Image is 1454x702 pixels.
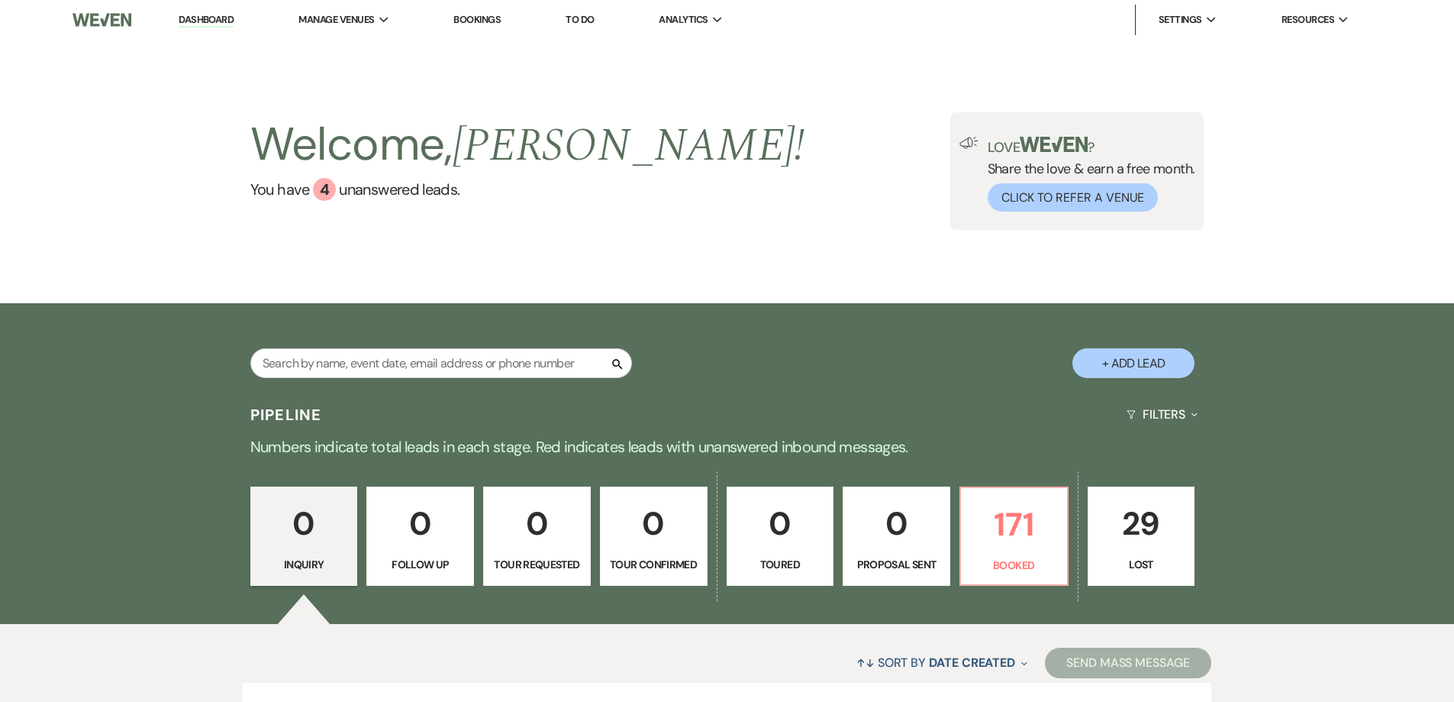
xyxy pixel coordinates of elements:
[978,137,1195,212] div: Share the love & earn a free month.
[250,112,805,178] h2: Welcome,
[566,13,594,26] a: To Do
[493,498,581,549] p: 0
[179,13,234,27] a: Dashboard
[250,178,805,201] a: You have 4 unanswered leads.
[1098,498,1185,549] p: 29
[600,487,708,586] a: 0Tour Confirmed
[737,498,824,549] p: 0
[959,487,1069,586] a: 171Booked
[853,498,940,549] p: 0
[250,487,358,586] a: 0Inquiry
[610,556,698,573] p: Tour Confirmed
[313,178,336,201] div: 4
[1072,348,1194,378] button: + Add Lead
[853,556,940,573] p: Proposal Sent
[929,655,1015,671] span: Date Created
[988,183,1158,212] button: Click to Refer a Venue
[1045,648,1211,678] button: Send Mass Message
[610,498,698,549] p: 0
[1282,12,1334,27] span: Resources
[1088,487,1195,586] a: 29Lost
[659,12,708,27] span: Analytics
[298,12,374,27] span: Manage Venues
[260,498,348,549] p: 0
[260,556,348,573] p: Inquiry
[250,404,322,425] h3: Pipeline
[376,556,464,573] p: Follow Up
[850,642,1033,683] button: Sort By Date Created
[843,487,950,586] a: 0Proposal Sent
[727,487,834,586] a: 0Toured
[970,557,1058,574] p: Booked
[453,13,501,26] a: Bookings
[988,137,1195,154] p: Love ?
[970,499,1058,550] p: 171
[366,487,474,586] a: 0Follow Up
[1098,556,1185,573] p: Lost
[493,556,581,573] p: Tour Requested
[250,348,632,378] input: Search by name, event date, email address or phone number
[453,111,805,181] span: [PERSON_NAME] !
[1159,12,1202,27] span: Settings
[1120,394,1204,435] button: Filters
[178,435,1277,459] p: Numbers indicate total leads in each stage. Red indicates leads with unanswered inbound messages.
[737,556,824,573] p: Toured
[483,487,591,586] a: 0Tour Requested
[959,137,978,149] img: loud-speaker-illustration.svg
[376,498,464,549] p: 0
[856,655,875,671] span: ↑↓
[1020,137,1088,152] img: weven-logo-green.svg
[73,4,131,36] img: Weven Logo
